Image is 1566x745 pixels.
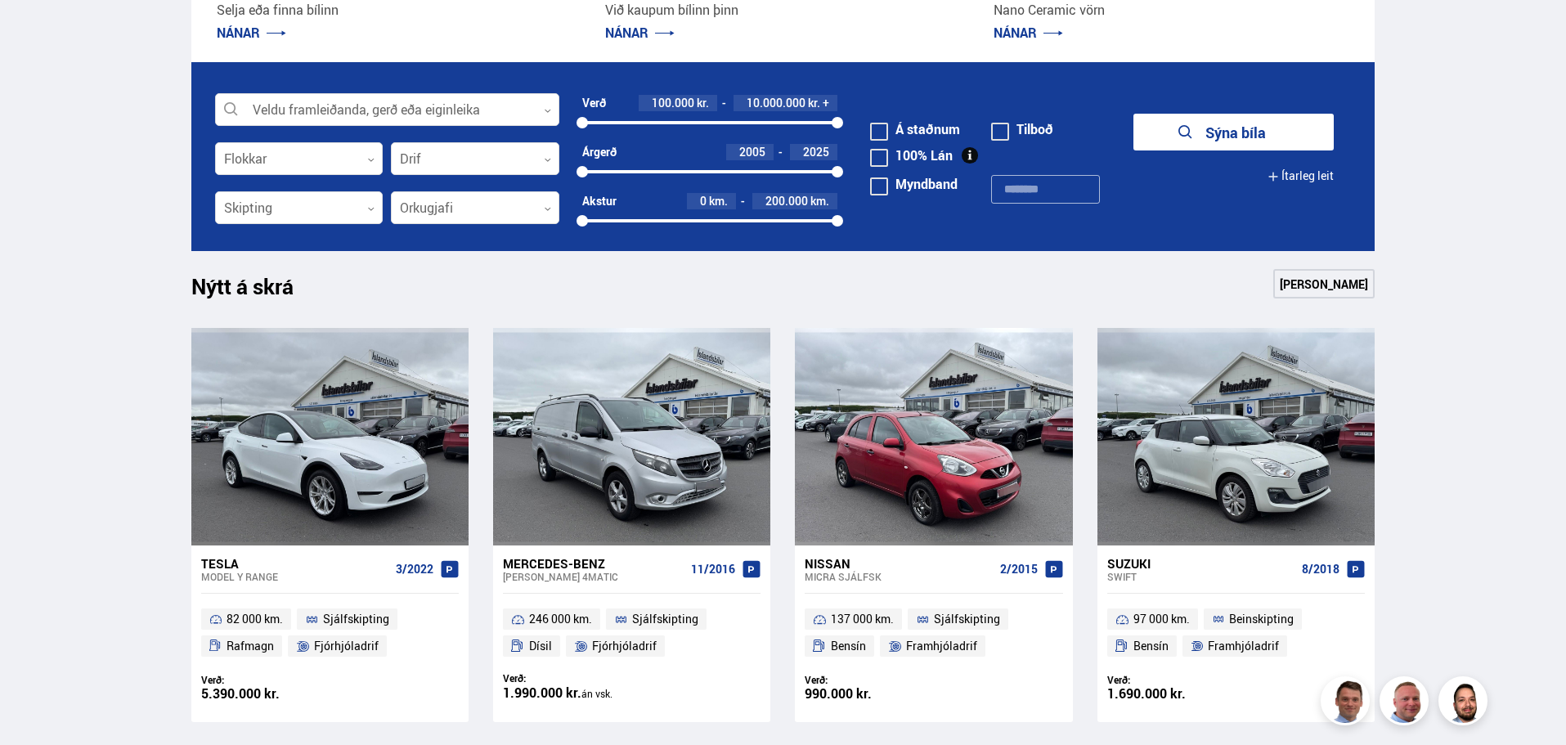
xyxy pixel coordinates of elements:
a: NÁNAR [605,24,675,42]
div: Nissan [805,556,993,571]
span: 2025 [803,144,829,159]
label: Tilboð [991,123,1053,136]
label: Á staðnum [870,123,960,136]
span: kr. [697,96,709,110]
span: kr. [808,96,820,110]
a: Suzuki Swift 8/2018 97 000 km. Beinskipting Bensín Framhjóladrif Verð: 1.690.000 kr. [1097,545,1375,722]
span: 2005 [739,144,765,159]
span: Beinskipting [1229,609,1294,629]
h1: Nýtt á skrá [191,274,322,308]
div: Verð: [201,674,330,686]
label: 100% Lán [870,149,953,162]
div: Swift [1107,571,1295,582]
p: Nano Ceramic vörn [994,1,1349,20]
span: Sjálfskipting [934,609,1000,629]
a: Nissan Micra SJÁLFSK 2/2015 137 000 km. Sjálfskipting Bensín Framhjóladrif Verð: 990.000 kr. [795,545,1072,722]
div: Micra SJÁLFSK [805,571,993,582]
p: Selja eða finna bílinn [217,1,572,20]
span: 10.000.000 [747,95,805,110]
img: FbJEzSuNWCJXmdc-.webp [1323,679,1372,728]
a: NÁNAR [994,24,1063,42]
span: 100.000 [652,95,694,110]
div: 5.390.000 kr. [201,687,330,701]
div: 1.990.000 kr. [503,686,632,701]
div: Verð [582,96,606,110]
span: 200.000 [765,193,808,209]
div: Mercedes-Benz [503,556,684,571]
span: Framhjóladrif [906,636,977,656]
div: Tesla [201,556,389,571]
span: Fjórhjóladrif [314,636,379,656]
div: Árgerð [582,146,617,159]
div: Model Y RANGE [201,571,389,582]
span: Rafmagn [227,636,274,656]
span: 137 000 km. [831,609,894,629]
span: km. [810,195,829,208]
span: 97 000 km. [1133,609,1190,629]
span: Fjórhjóladrif [592,636,657,656]
button: Ítarleg leit [1268,158,1334,195]
img: siFngHWaQ9KaOqBr.png [1382,679,1431,728]
img: nhp88E3Fdnt1Opn2.png [1441,679,1490,728]
span: 82 000 km. [227,609,283,629]
p: Við kaupum bílinn þinn [605,1,961,20]
a: [PERSON_NAME] [1273,269,1375,298]
label: Myndband [870,177,958,191]
span: Sjálfskipting [323,609,389,629]
div: 990.000 kr. [805,687,934,701]
span: 11/2016 [691,563,735,576]
span: km. [709,195,728,208]
span: 2/2015 [1000,563,1038,576]
div: Verð: [805,674,934,686]
span: + [823,96,829,110]
a: Mercedes-Benz [PERSON_NAME] 4MATIC 11/2016 246 000 km. Sjálfskipting Dísil Fjórhjóladrif Verð: 1.... [493,545,770,722]
span: Dísil [529,636,552,656]
span: Sjálfskipting [632,609,698,629]
div: 1.690.000 kr. [1107,687,1236,701]
div: Akstur [582,195,617,208]
span: án vsk. [581,687,612,700]
span: 8/2018 [1302,563,1339,576]
span: 246 000 km. [529,609,592,629]
div: [PERSON_NAME] 4MATIC [503,571,684,582]
div: Verð: [1107,674,1236,686]
a: NÁNAR [217,24,286,42]
span: Bensín [831,636,866,656]
span: 0 [700,193,707,209]
span: 3/2022 [396,563,433,576]
span: Framhjóladrif [1208,636,1279,656]
span: Bensín [1133,636,1169,656]
div: Verð: [503,672,632,684]
button: Sýna bíla [1133,114,1334,150]
div: Suzuki [1107,556,1295,571]
a: Tesla Model Y RANGE 3/2022 82 000 km. Sjálfskipting Rafmagn Fjórhjóladrif Verð: 5.390.000 kr. [191,545,469,722]
button: Open LiveChat chat widget [13,7,62,56]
